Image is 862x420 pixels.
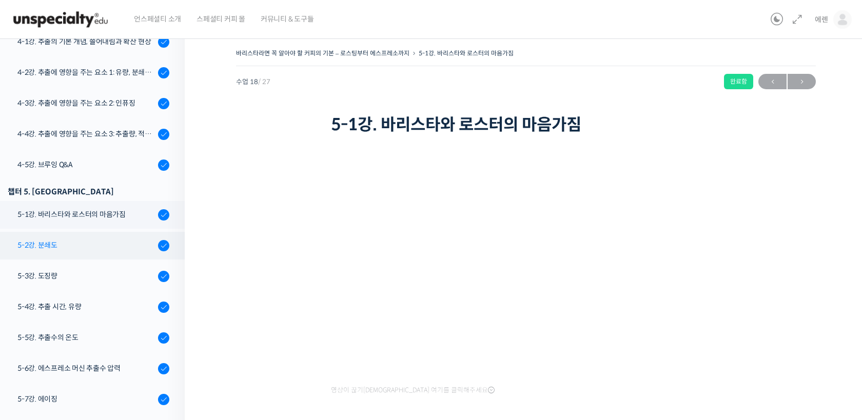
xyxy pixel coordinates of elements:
[132,325,197,351] a: 설정
[32,341,38,349] span: 홈
[3,325,68,351] a: 홈
[94,341,106,349] span: 대화
[159,341,171,349] span: 설정
[68,325,132,351] a: 대화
